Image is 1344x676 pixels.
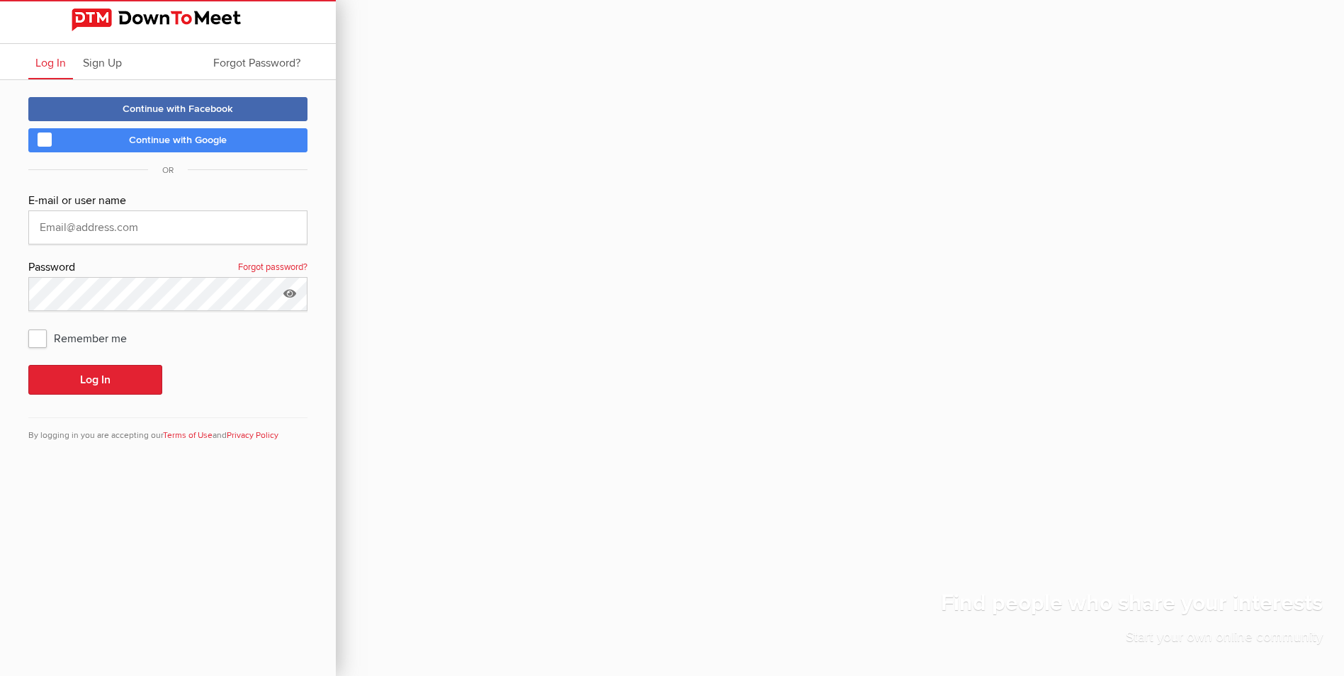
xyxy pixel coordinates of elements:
span: Log In [35,56,66,70]
a: Log In [28,44,73,79]
a: Terms of Use [163,430,213,441]
a: Privacy Policy [227,430,278,441]
p: Start your own online community [941,627,1323,655]
span: OR [148,165,188,176]
span: Sign Up [83,56,122,70]
span: Continue with Facebook [123,103,233,115]
span: Forgot Password? [213,56,300,70]
a: Continue with Google [28,128,307,152]
div: By logging in you are accepting our and [28,417,307,442]
span: Remember me [28,325,141,351]
a: Sign Up [76,44,129,79]
a: Forgot password? [238,259,307,277]
button: Log In [28,365,162,395]
span: Continue with Google [129,134,227,146]
input: Email@address.com [28,210,307,244]
a: Forgot Password? [206,44,307,79]
div: E-mail or user name [28,192,307,210]
a: Continue with Facebook [28,97,307,121]
h1: Find people who share your interests [941,589,1323,627]
img: DownToMeet [72,9,264,31]
div: Password [28,259,307,277]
